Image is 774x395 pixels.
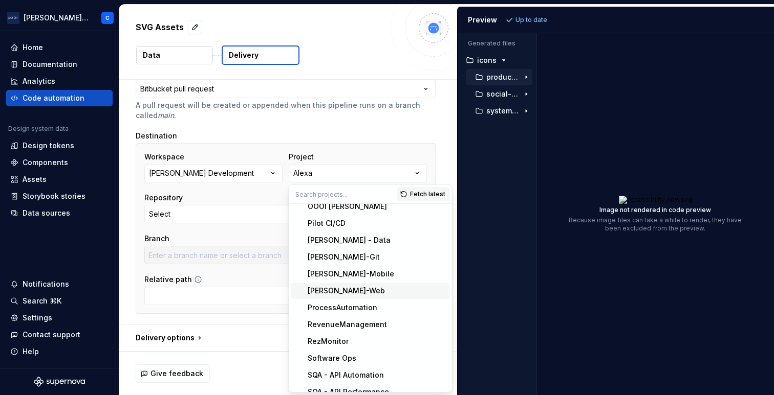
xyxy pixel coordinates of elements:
[462,55,532,66] button: icons
[410,190,445,198] span: Fetch latest
[8,125,69,133] div: Design system data
[308,218,346,228] div: Pilot CI/CD
[468,39,526,48] p: Generated files
[6,343,113,360] button: Help
[23,93,84,103] div: Code automation
[293,168,312,178] div: Alexa
[149,209,170,219] div: Select
[136,100,436,121] p: A pull request will be created or appended when this pipeline runs on a branch called .
[6,293,113,309] button: Search ⌘K
[6,276,113,292] button: Notifications
[308,286,385,296] div: [PERSON_NAME]-Web
[24,13,89,23] div: [PERSON_NAME] Airlines
[23,191,85,201] div: Storybook stories
[23,157,68,168] div: Components
[144,234,169,244] label: Branch
[308,336,349,346] div: RezMonitor
[105,14,110,22] div: C
[144,274,192,285] label: Relative path
[619,196,692,204] img: accessibility_new.svg
[136,46,213,64] button: Data
[308,201,387,212] div: OOOI [PERSON_NAME]
[149,168,254,178] div: [PERSON_NAME] Development
[144,152,184,162] label: Workspace
[7,12,19,24] img: f0306bc8-3074-41fb-b11c-7d2e8671d5eb.png
[136,131,177,141] label: Destination
[23,59,77,69] div: Documentation
[468,15,497,25] div: Preview
[6,137,113,154] a: Design tokens
[466,105,532,117] button: system-icons
[289,185,397,203] input: Search projects...
[6,56,113,73] a: Documentation
[23,313,52,323] div: Settings
[6,154,113,171] a: Components
[466,88,532,100] button: social-icons
[515,16,547,24] p: Up to date
[486,73,519,81] p: product-icons
[6,90,113,106] a: Code automation
[569,206,742,214] p: Image not rendered in code preview
[34,377,85,387] svg: Supernova Logo
[308,269,394,279] div: [PERSON_NAME]-Mobile
[6,171,113,188] a: Assets
[6,39,113,56] a: Home
[136,21,184,33] p: SVG Assets
[143,50,160,60] p: Data
[2,7,117,29] button: [PERSON_NAME] AirlinesC
[23,330,80,340] div: Contact support
[6,310,113,326] a: Settings
[144,164,283,182] button: [PERSON_NAME] Development
[144,205,427,223] button: Select
[6,327,113,343] button: Contact support
[158,111,174,120] i: main
[308,353,356,363] div: Software Ops
[6,73,113,89] a: Analytics
[144,193,183,203] label: Repository
[222,45,299,65] button: Delivery
[6,205,113,221] a: Data sources
[308,319,387,330] div: RevenueManagement
[289,164,427,182] button: Alexa
[289,152,314,162] label: Project
[136,364,210,383] button: Give feedback
[289,204,452,392] div: Search projects...
[308,235,391,245] div: [PERSON_NAME] - Data
[23,76,55,86] div: Analytics
[23,279,69,289] div: Notifications
[23,208,70,218] div: Data sources
[6,188,113,204] a: Storybook stories
[23,141,74,151] div: Design tokens
[308,303,377,313] div: ProcessAutomation
[308,370,384,380] div: SQA - API Automation
[397,187,450,201] button: Fetch latest
[23,296,61,306] div: Search ⌘K
[23,174,47,184] div: Assets
[466,72,532,83] button: product-icons
[23,346,39,357] div: Help
[569,216,742,233] p: Because image files can take a while to render, they have been excluded from the preview.
[477,56,497,64] p: icons
[229,50,259,60] p: Delivery
[486,90,519,98] p: social-icons
[486,107,519,115] p: system-icons
[308,252,380,262] div: [PERSON_NAME]-Git
[23,42,43,53] div: Home
[150,368,203,379] span: Give feedback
